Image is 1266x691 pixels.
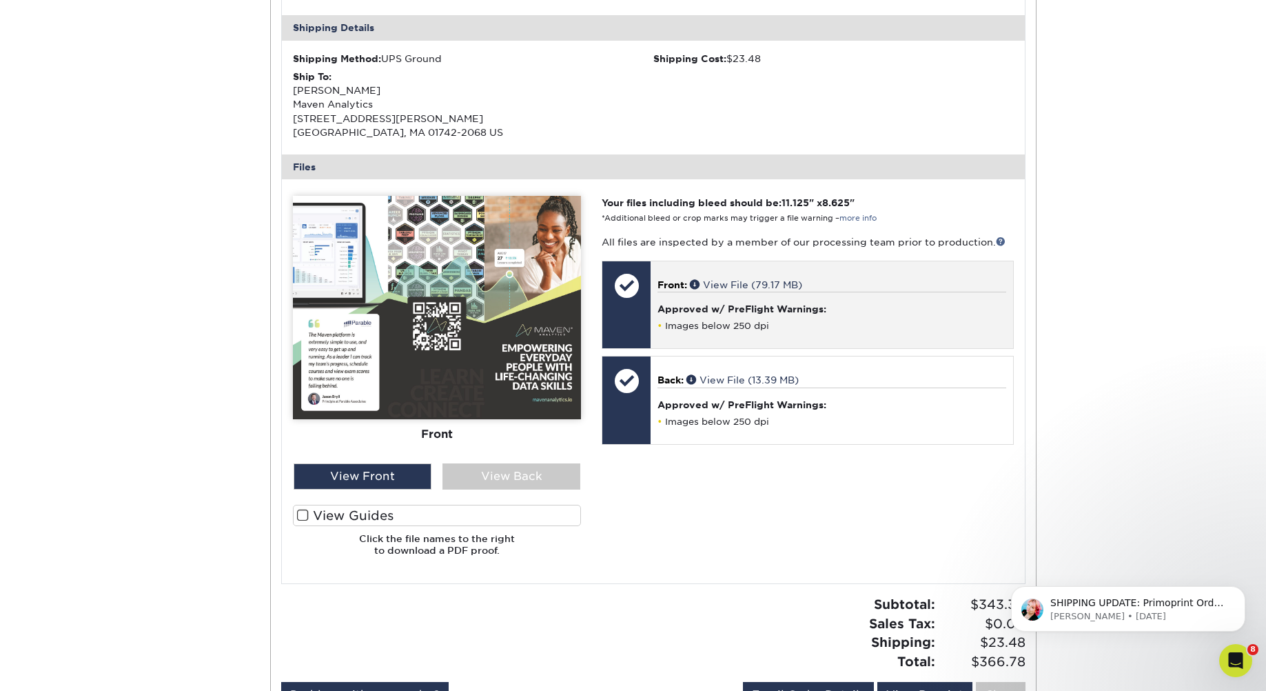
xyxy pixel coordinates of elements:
[602,197,855,208] strong: Your files including bleed should be: " x "
[871,634,935,650] strong: Shipping:
[293,70,653,140] div: [PERSON_NAME] Maven Analytics [STREET_ADDRESS][PERSON_NAME] [GEOGRAPHIC_DATA], MA 01742-2068 US
[282,15,1025,40] div: Shipping Details
[657,374,684,385] span: Back:
[657,303,1005,314] h4: Approved w/ PreFlight Warnings:
[939,595,1025,614] span: $343.30
[690,279,802,290] a: View File (79.17 MB)
[60,40,237,174] span: SHIPPING UPDATE: Primoprint Order 24223-43175-93018 Hi [PERSON_NAME]! I have been watching your o...
[1247,644,1258,655] span: 8
[869,616,935,631] strong: Sales Tax:
[990,557,1266,654] iframe: Intercom notifications message
[874,597,935,612] strong: Subtotal:
[282,154,1025,179] div: Files
[602,235,1013,249] p: All files are inspected by a member of our processing team prior to production.
[294,463,431,490] div: View Front
[293,533,581,567] h6: Click the file names to the right to download a PDF proof.
[653,53,726,64] strong: Shipping Cost:
[60,53,238,66] p: Message from Jenny, sent 82w ago
[293,419,581,450] div: Front
[442,463,580,490] div: View Back
[657,279,687,290] span: Front:
[839,214,877,223] a: more info
[657,416,1005,428] li: Images below 250 dpi
[1219,644,1252,677] iframe: Intercom live chat
[657,320,1005,332] li: Images below 250 dpi
[602,214,877,223] small: *Additional bleed or crop marks may trigger a file warning –
[686,374,799,385] a: View File (13.39 MB)
[939,614,1025,634] span: $0.00
[782,197,809,208] span: 11.125
[939,633,1025,652] span: $23.48
[897,654,935,669] strong: Total:
[939,652,1025,672] span: $366.78
[293,52,653,66] div: UPS Ground
[822,197,850,208] span: 8.625
[293,53,381,64] strong: Shipping Method:
[293,505,581,526] label: View Guides
[657,399,1005,410] h4: Approved w/ PreFlight Warnings:
[653,52,1014,66] div: $23.48
[293,71,331,82] strong: Ship To:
